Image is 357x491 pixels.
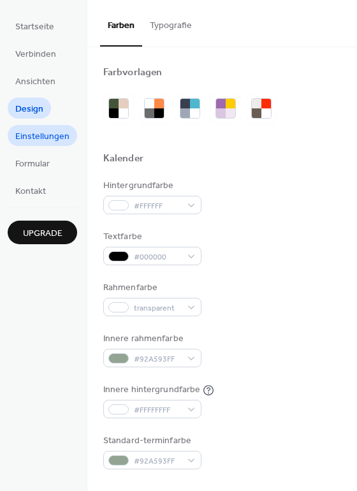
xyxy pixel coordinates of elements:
span: Ansichten [15,75,55,89]
a: Einstellungen [8,125,77,146]
div: Innere hintergrundfarbe [103,383,200,397]
div: Hintergrundfarbe [103,179,199,193]
button: Upgrade [8,221,77,244]
span: Design [15,103,43,116]
span: #92A593FF [134,353,181,366]
span: transparent [134,302,181,315]
span: #FFFFFFFF [134,404,181,417]
div: Textfarbe [103,230,199,244]
a: Formular [8,152,57,173]
a: Design [8,98,51,119]
div: Standard-terminfarbe [103,434,199,448]
a: Verbinden [8,43,64,64]
a: Kontakt [8,180,54,201]
span: Verbinden [15,48,56,61]
span: Startseite [15,20,54,34]
span: Upgrade [23,227,62,240]
span: #000000 [134,251,181,264]
span: Formular [15,158,50,171]
a: Startseite [8,15,62,36]
div: Rahmenfarbe [103,281,199,295]
a: Ansichten [8,70,63,91]
span: Kontakt [15,185,46,198]
div: Farbvorlagen [103,66,162,80]
span: Einstellungen [15,130,69,143]
div: Innere rahmenfarbe [103,332,199,346]
span: #92A593FF [134,455,181,468]
div: Kalender [103,152,143,166]
span: #FFFFFF [134,200,181,213]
